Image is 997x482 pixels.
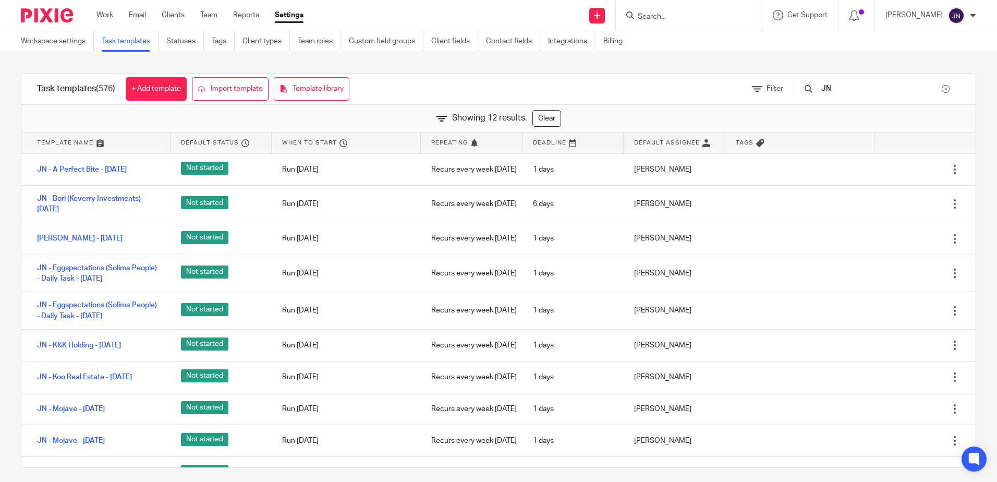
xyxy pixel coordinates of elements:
a: Import template [192,77,269,101]
div: Run [DATE] [272,260,421,286]
div: Run [DATE] [272,191,421,217]
a: Contact fields [486,31,540,52]
span: Template name [37,138,93,147]
a: JN - K&K Holding - [DATE] [37,340,121,351]
a: Integrations [548,31,595,52]
div: 1 days [522,297,624,323]
input: Search [637,13,731,22]
a: JN - A Perfect Bite - [DATE] [37,164,127,175]
span: Deadline [533,138,566,147]
a: JN - Bori (Keverry Investments) - [DATE] [37,194,160,215]
span: Not started [181,196,228,209]
a: Tags [212,31,235,52]
input: Search... [820,83,942,94]
div: [PERSON_NAME] [624,364,725,390]
a: Client fields [431,31,478,52]
span: Repeating [431,138,468,147]
div: Run [DATE] [272,225,421,251]
a: Workspace settings [21,31,94,52]
a: Reports [233,10,259,20]
span: Not started [181,303,228,316]
div: Recurs every week [DATE] [421,396,522,422]
span: Not started [181,266,228,279]
span: Not started [181,338,228,351]
div: Run [DATE] [272,156,421,183]
h1: Task templates [37,83,115,94]
span: Tags [736,138,753,147]
div: 6 days [522,191,624,217]
div: Recurs every week [DATE] [421,332,522,358]
div: Recurs every week [DATE] [421,156,522,183]
span: Get Support [787,11,828,19]
div: Recurs every week [DATE] [421,364,522,390]
a: Team [200,10,217,20]
a: Statuses [166,31,204,52]
div: [PERSON_NAME] [624,260,725,286]
span: Not started [181,162,228,175]
a: Custom field groups [349,31,423,52]
a: JN - Eggspectations (Solima People) - Daily Task - [DATE] [37,300,160,321]
div: [PERSON_NAME] [624,225,725,251]
a: Work [96,10,113,20]
a: JN - Mojave - [DATE] [37,404,105,414]
a: Task templates [102,31,159,52]
div: Recurs every week [DATE] [421,191,522,217]
div: Recurs every week [DATE] [421,428,522,454]
div: [PERSON_NAME] [624,297,725,323]
span: (576) [96,85,115,93]
span: Default status [181,138,239,147]
div: [PERSON_NAME] [624,191,725,217]
a: Billing [603,31,630,52]
a: Client types [242,31,290,52]
span: Not started [181,231,228,244]
div: 1 days [522,225,624,251]
img: Pixie [21,8,73,22]
div: Recurs every week [DATE] [421,260,522,286]
a: JN - Koo Real Estate - [DATE] [37,372,132,382]
div: [PERSON_NAME] [624,396,725,422]
div: [PERSON_NAME] [624,332,725,358]
span: Not started [181,433,228,446]
a: Template library [274,77,349,101]
span: When to start [282,138,337,147]
div: Run [DATE] [272,332,421,358]
div: [PERSON_NAME] [624,428,725,454]
div: Run [DATE] [272,297,421,323]
div: [PERSON_NAME] [624,156,725,183]
span: Showing 12 results. [452,112,527,124]
div: Run [DATE] [272,396,421,422]
div: 1 days [522,428,624,454]
p: [PERSON_NAME] [885,10,943,20]
span: Not started [181,401,228,414]
a: Team roles [298,31,341,52]
a: Settings [275,10,303,20]
a: + Add template [126,77,187,101]
div: 1 days [522,332,624,358]
span: Default assignee [634,138,700,147]
div: 1 days [522,396,624,422]
div: 1 days [522,156,624,183]
a: JN - Eggspectations (Solima People) - Daily Task - [DATE] [37,263,160,284]
div: 1 days [522,364,624,390]
a: Email [129,10,146,20]
a: JN - Mojave - [DATE] [37,436,105,446]
div: Recurs every week [DATE] [421,297,522,323]
a: Clients [162,10,185,20]
div: 1 days [522,260,624,286]
span: Not started [181,465,228,478]
img: svg%3E [948,7,965,24]
a: Clear [532,110,561,127]
div: Run [DATE] [272,428,421,454]
div: Run [DATE] [272,364,421,390]
div: Recurs every week [DATE] [421,225,522,251]
span: Filter [767,85,783,92]
span: Not started [181,369,228,382]
a: [PERSON_NAME] - [DATE] [37,233,123,244]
